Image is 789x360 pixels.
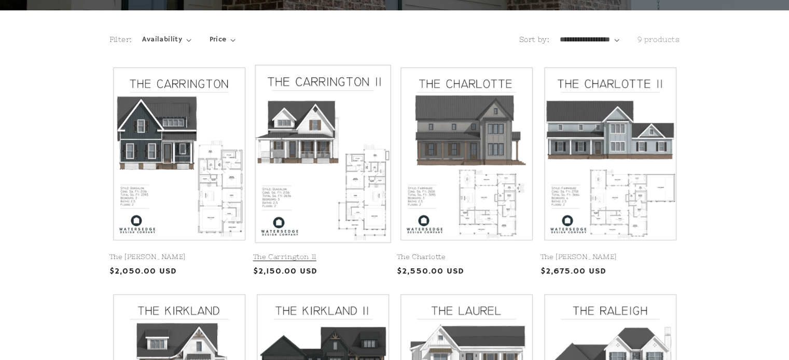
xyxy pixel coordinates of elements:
[210,34,236,45] summary: Price
[109,34,132,45] h2: Filter:
[142,34,182,45] span: Availability
[142,34,191,45] summary: Availability (0 selected)
[638,35,680,44] span: 9 products
[541,253,680,262] a: The [PERSON_NAME]
[253,253,393,262] a: The Carrington II
[397,253,536,262] a: The Charlotte
[210,34,227,45] span: Price
[109,253,249,262] a: The [PERSON_NAME]
[519,35,549,44] label: Sort by:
